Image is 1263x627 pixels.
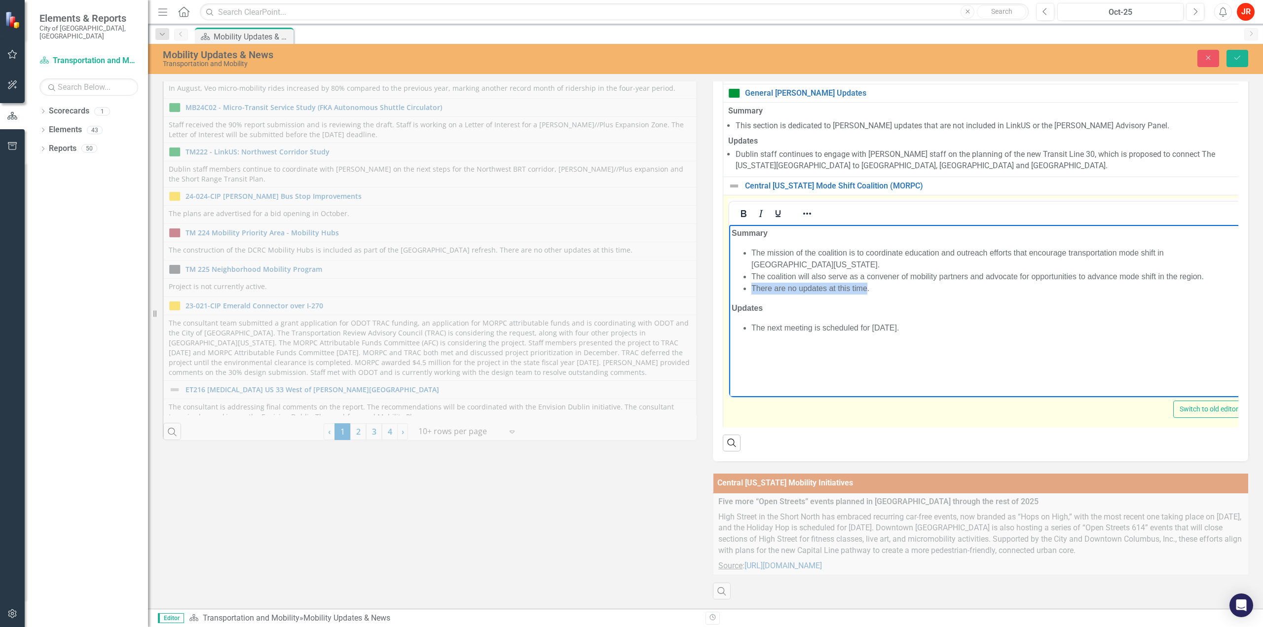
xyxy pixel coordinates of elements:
[203,613,299,623] a: Transportation and Mobility
[745,182,1245,190] a: Central [US_STATE] Mode Shift Coalition (MORPC)
[81,145,97,153] div: 50
[770,207,786,221] button: Underline
[39,24,138,40] small: City of [GEOGRAPHIC_DATA], [GEOGRAPHIC_DATA]
[49,106,89,117] a: Scorecards
[94,107,110,115] div: 1
[87,126,103,134] div: 43
[728,106,763,115] strong: Summary
[1061,6,1180,18] div: Oct-25
[1229,593,1253,617] div: Open Intercom Messenger
[39,78,138,96] input: Search Below...
[163,49,779,60] div: Mobility Updates & News
[49,143,76,154] a: Reports
[799,207,816,221] button: Reveal or hide additional toolbar items
[745,89,1245,98] a: General [PERSON_NAME] Updates
[729,225,1244,397] iframe: Rich Text Area
[39,55,138,67] a: Transportation and Mobility
[158,613,184,623] span: Editor
[736,149,1245,172] li: Dublin staff continues to engage with [PERSON_NAME] staff on the planning of the new Transit Line...
[991,7,1012,15] span: Search
[189,613,698,624] div: »
[728,180,740,192] img: Not Defined
[49,124,82,136] a: Elements
[39,12,138,24] span: Elements & Reports
[752,207,769,221] button: Italic
[1173,401,1245,418] button: Switch to old editor
[1237,3,1255,21] button: JR
[163,60,779,68] div: Transportation and Mobility
[200,3,1029,21] input: Search ClearPoint...
[977,5,1026,19] button: Search
[214,31,291,43] div: Mobility Updates & News
[736,120,1245,132] li: This section is dedicated to [PERSON_NAME] updates that are not included in LinkUS or the [PERSON...
[728,136,758,146] strong: Updates
[5,11,22,29] img: ClearPoint Strategy
[303,613,390,623] div: Mobility Updates & News
[735,207,752,221] button: Bold
[728,87,740,99] img: On Target
[1057,3,1184,21] button: Oct-25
